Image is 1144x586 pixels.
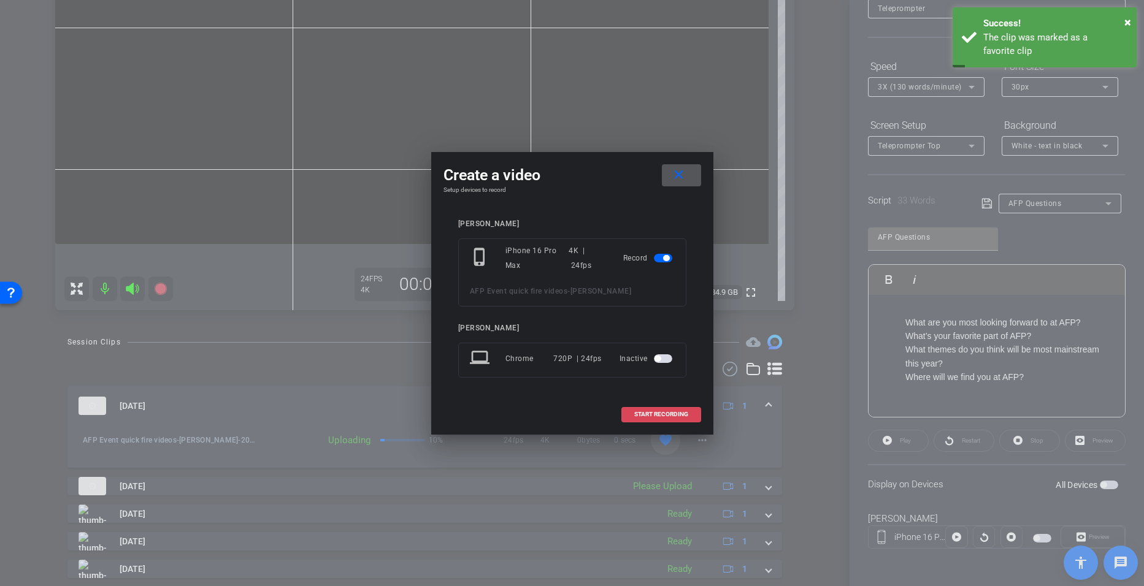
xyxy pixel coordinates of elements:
span: AFP Event quick fire videos [470,287,568,295]
div: Create a video [443,164,701,186]
div: Chrome [505,348,554,370]
mat-icon: close [671,167,686,183]
span: START RECORDING [634,411,688,417]
div: [PERSON_NAME] [458,324,686,333]
div: [PERSON_NAME] [458,219,686,229]
div: The clip was marked as a favorite clip [983,31,1127,58]
div: iPhone 16 Pro Max [505,243,569,273]
h4: Setup devices to record [443,186,701,194]
mat-icon: laptop [470,348,492,370]
span: × [1124,15,1131,29]
span: - [567,287,570,295]
button: START RECORDING [621,407,701,422]
mat-icon: phone_iphone [470,247,492,269]
button: Close [1124,13,1131,31]
div: 720P | 24fps [553,348,602,370]
div: 4K | 24fps [569,243,605,273]
div: Success! [983,17,1127,31]
div: Record [623,243,675,273]
div: Inactive [620,348,675,370]
span: [PERSON_NAME] [570,287,632,295]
